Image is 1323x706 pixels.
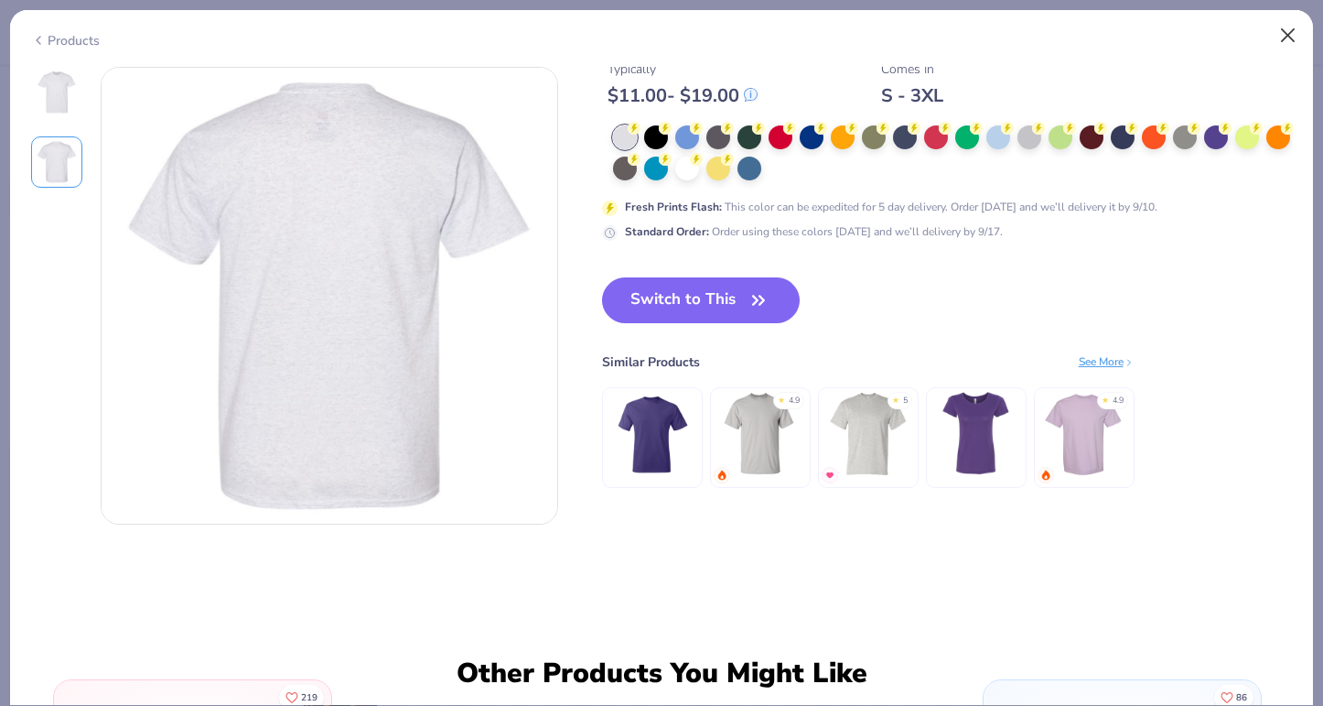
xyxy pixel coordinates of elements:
div: ★ [778,395,785,402]
span: 219 [301,693,317,702]
div: Other Products You Might Like [445,657,878,690]
span: 86 [1236,693,1247,702]
img: trending.gif [716,470,727,481]
div: ★ [1102,395,1109,402]
div: See More [1079,353,1135,370]
img: Hanes Men's 6.1 Oz. Tagless T-Shirt [608,390,695,477]
img: Back [102,68,557,524]
div: 4.9 [1113,395,1124,407]
img: trending.gif [1040,470,1051,481]
img: Gildan Adult Ultra Cotton 6 Oz. T-Shirt [716,390,803,477]
div: $ 11.00 - $ 19.00 [608,84,758,107]
strong: Fresh Prints Flash : [625,200,722,214]
img: MostFav.gif [824,470,835,481]
img: Gildan Adult 5.5 Oz. 50/50 T-Shirt [824,390,911,477]
div: ★ [892,395,899,402]
div: 4.9 [789,395,800,407]
div: Products [31,31,100,50]
div: Typically [608,60,758,79]
button: Close [1271,18,1306,53]
div: Order using these colors [DATE] and we’ll delivery by 9/17. [625,223,1003,240]
div: 5 [903,395,908,407]
div: S - 3XL [881,84,943,107]
img: Comfort Colors Adult Heavyweight T-Shirt [1040,390,1127,477]
div: This color can be expedited for 5 day delivery. Order [DATE] and we’ll delivery it by 9/10. [625,199,1157,215]
strong: Standard Order : [625,224,709,239]
img: Next Level Ladies' Ideal T-Shirt [932,390,1019,477]
div: Similar Products [602,353,700,372]
button: Switch to This [602,277,801,323]
img: Front [35,71,79,114]
img: Back [35,140,79,184]
div: Comes In [881,60,943,79]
